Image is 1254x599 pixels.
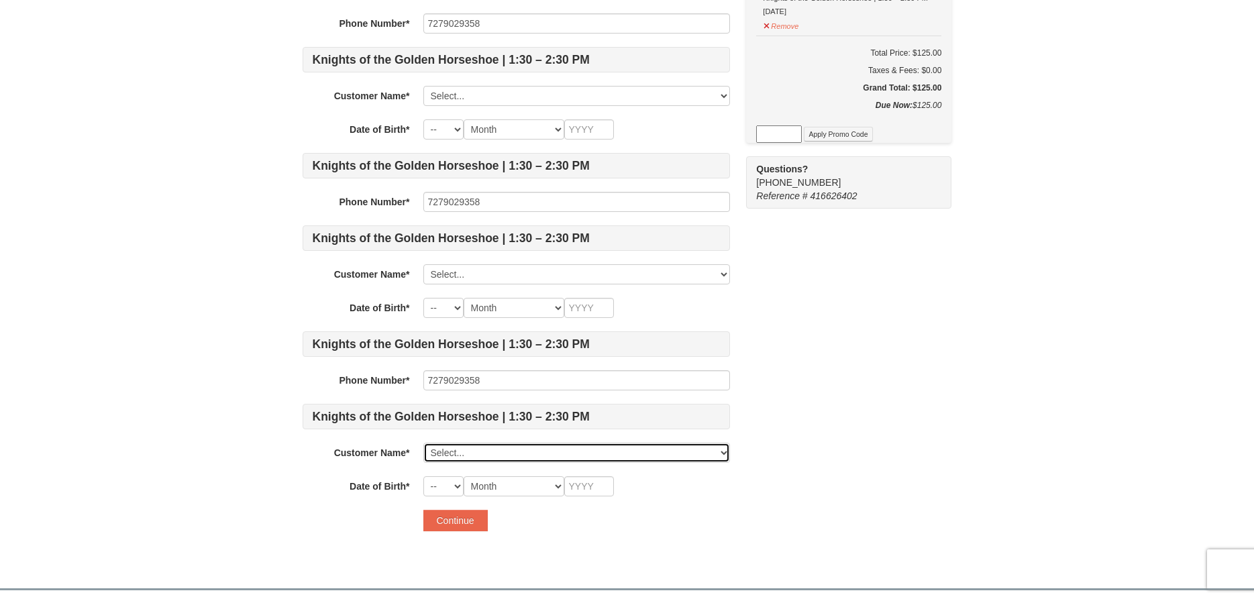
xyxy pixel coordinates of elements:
strong: Customer Name* [334,91,410,101]
input: YYYY [564,298,614,318]
div: Taxes & Fees: $0.00 [756,64,941,77]
h5: Grand Total: $125.00 [756,81,941,95]
h4: Knights of the Golden Horseshoe | 1:30 – 2:30 PM [303,47,730,72]
h4: Knights of the Golden Horseshoe | 1:30 – 2:30 PM [303,225,730,251]
h4: Knights of the Golden Horseshoe | 1:30 – 2:30 PM [303,331,730,357]
h4: Knights of the Golden Horseshoe | 1:30 – 2:30 PM [303,404,730,429]
strong: Phone Number* [339,197,409,207]
strong: Phone Number* [339,375,409,386]
span: [PHONE_NUMBER] [756,162,927,188]
input: YYYY [564,476,614,496]
strong: Phone Number* [339,18,409,29]
button: Remove [763,16,799,33]
strong: Questions? [756,164,808,174]
span: Reference # [756,190,807,201]
button: Continue [423,510,488,531]
strong: Customer Name* [334,447,410,458]
span: 416626402 [811,190,857,201]
strong: Customer Name* [334,269,410,280]
input: YYYY [564,119,614,140]
h4: Knights of the Golden Horseshoe | 1:30 – 2:30 PM [303,153,730,178]
div: $125.00 [756,99,941,125]
strong: Date of Birth* [350,124,409,135]
button: Apply Promo Code [804,127,872,142]
strong: Due Now: [876,101,912,110]
strong: Date of Birth* [350,303,409,313]
strong: Date of Birth* [350,481,409,492]
h6: Total Price: $125.00 [756,46,941,60]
